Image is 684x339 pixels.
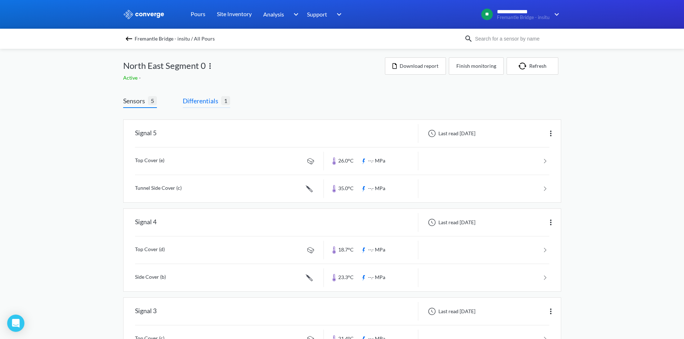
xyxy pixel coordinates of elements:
[123,59,206,72] span: North East Segment 0
[546,218,555,227] img: more.svg
[546,307,555,316] img: more.svg
[550,10,561,19] img: downArrow.svg
[385,57,446,75] button: Download report
[135,34,215,44] span: Fremantle Bridge - insitu / All Pours
[139,75,142,81] span: -
[123,96,148,106] span: Sensors
[221,96,230,105] span: 1
[546,129,555,138] img: more.svg
[392,63,397,69] img: icon-file.svg
[424,218,478,227] div: Last read [DATE]
[206,62,214,70] img: more.svg
[263,10,284,19] span: Analysis
[183,96,221,106] span: Differentials
[135,213,157,232] div: Signal 4
[424,307,478,316] div: Last read [DATE]
[497,15,550,20] span: Fremantle Bridge - insitu
[123,75,139,81] span: Active
[473,35,560,43] input: Search for a sensor by name
[307,10,327,19] span: Support
[518,62,529,70] img: icon-refresh.svg
[424,129,478,138] div: Last read [DATE]
[135,302,157,321] div: Signal 3
[7,315,24,332] div: Open Intercom Messenger
[148,96,157,105] span: 5
[464,34,473,43] img: icon-search.svg
[135,124,157,143] div: Signal 5
[449,57,504,75] button: Finish monitoring
[507,57,558,75] button: Refresh
[123,10,165,19] img: logo_ewhite.svg
[125,34,133,43] img: backspace.svg
[289,10,300,19] img: downArrow.svg
[332,10,344,19] img: downArrow.svg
